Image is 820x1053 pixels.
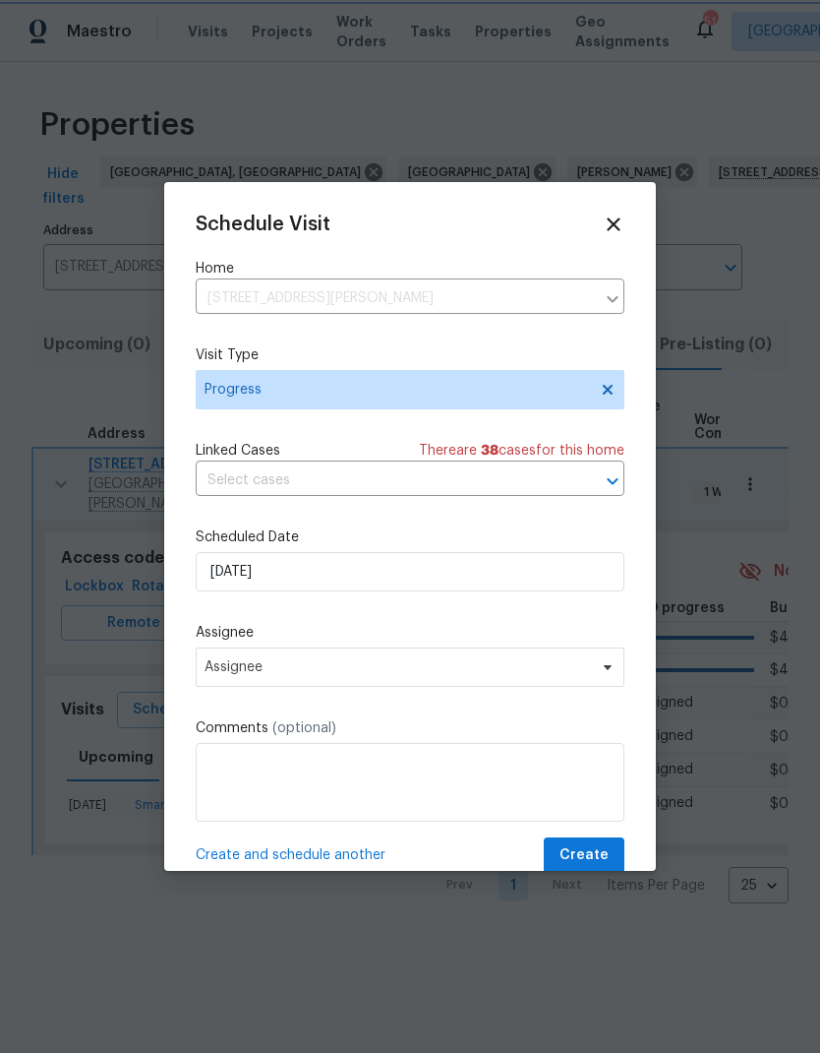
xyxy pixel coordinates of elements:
[196,845,385,865] span: Create and schedule another
[205,659,590,675] span: Assignee
[196,465,569,496] input: Select cases
[196,441,280,461] span: Linked Cases
[196,259,624,279] label: Home
[196,718,624,738] label: Comments
[196,552,624,591] input: M/D/YYYY
[196,527,624,547] label: Scheduled Date
[196,345,624,365] label: Visit Type
[559,843,609,868] span: Create
[272,721,336,735] span: (optional)
[544,837,624,874] button: Create
[603,214,624,235] span: Close
[196,283,595,314] input: Enter in an address
[205,380,587,400] span: Progress
[196,215,330,234] span: Schedule Visit
[196,623,624,643] label: Assignee
[599,467,626,495] button: Open
[481,444,498,458] span: 38
[419,441,624,461] span: There are case s for this home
